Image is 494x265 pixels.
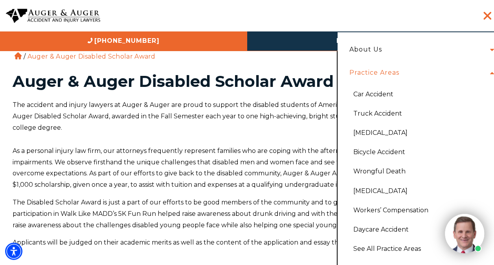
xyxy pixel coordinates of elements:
[13,99,482,133] p: The accident and injury lawyers at Auger & Auger are proud to support the disabled students of Am...
[445,214,484,253] img: Intaker widget Avatar
[343,38,388,61] a: About Us
[476,8,491,24] button: Menu
[13,237,482,248] p: Applicants will be judged on their academic merits as well as the content of the application and ...
[13,74,482,89] h1: Auger & Auger Disabled Scholar Award
[5,243,22,260] div: Accessibility Menu
[13,145,482,191] p: As a personal injury law firm, our attorneys frequently represent families who are coping with th...
[26,53,158,60] li: Auger & Auger Disabled Scholar Award
[6,9,100,23] img: Auger & Auger Accident and Injury Lawyers Logo
[343,61,405,85] a: Practice Areas
[15,52,22,59] a: Home
[13,197,482,231] p: The Disabled Scholar Award is just a part of our efforts to be good members of the community and ...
